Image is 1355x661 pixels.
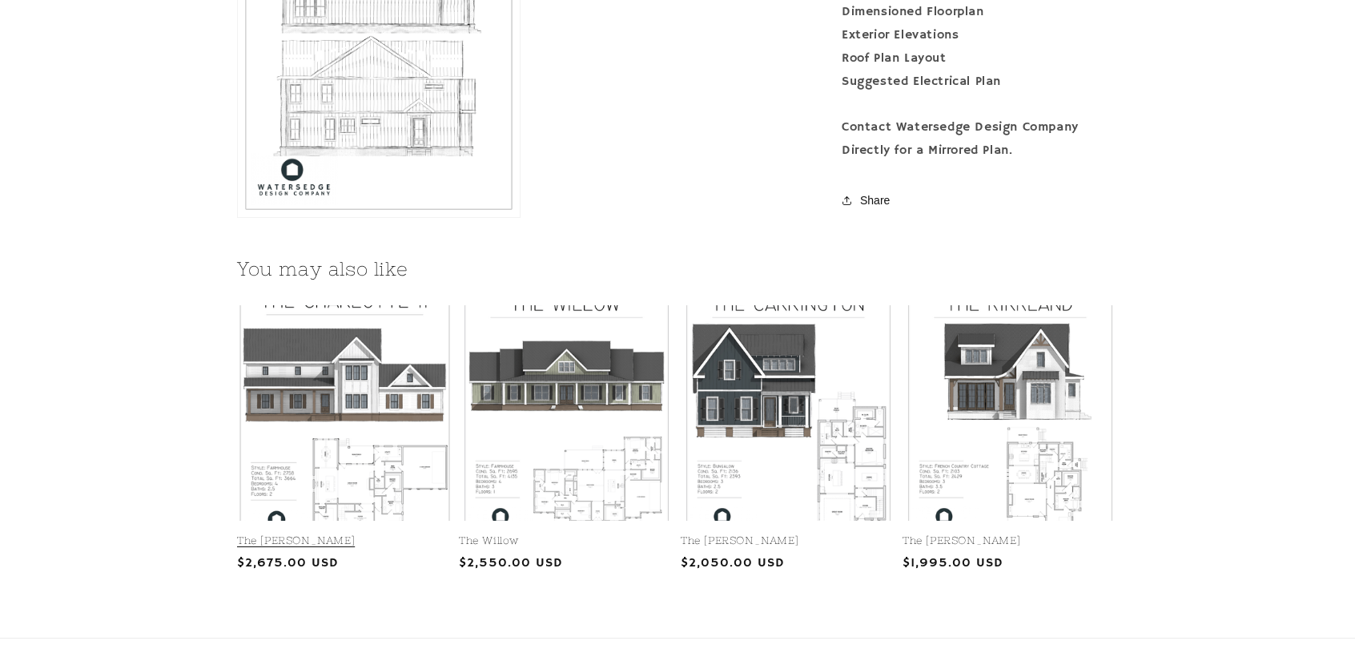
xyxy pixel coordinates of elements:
a: The Willow [459,534,674,548]
a: The [PERSON_NAME] [681,534,896,548]
a: The [PERSON_NAME] [237,534,452,548]
button: Share [842,183,895,218]
div: Exterior Elevations [842,24,1118,47]
div: Suggested Electrical Plan [842,71,1118,94]
a: The [PERSON_NAME] [903,534,1118,548]
div: Dimensioned Floorplan [842,1,1118,24]
h2: You may also like [237,256,1118,281]
div: Contact Watersedge Design Company Directly for a Mirrored Plan. [842,116,1118,163]
div: Roof Plan Layout [842,47,1118,71]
